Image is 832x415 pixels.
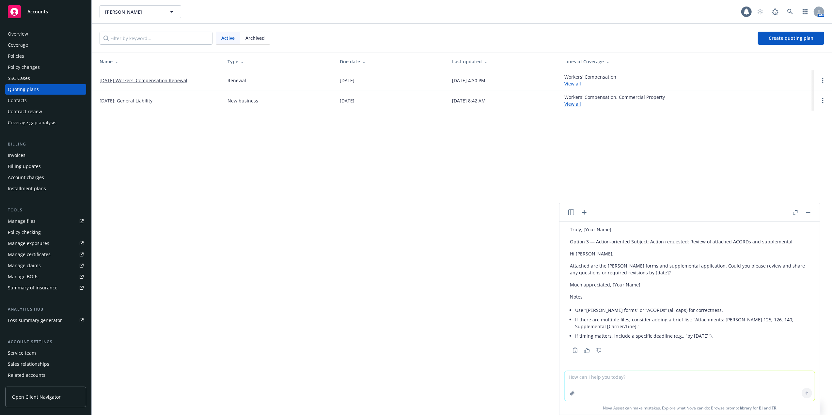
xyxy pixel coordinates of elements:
[5,172,86,183] a: Account charges
[8,216,36,226] div: Manage files
[245,35,265,41] span: Archived
[572,347,578,353] svg: Copy to clipboard
[12,393,61,400] span: Open Client Navigator
[570,226,809,233] p: Truly, [Your Name]
[5,161,86,172] a: Billing updates
[8,238,49,249] div: Manage exposures
[5,207,86,213] div: Tools
[452,58,554,65] div: Last updated
[5,370,86,380] a: Related accounts
[5,216,86,226] a: Manage files
[593,346,604,355] button: Thumbs down
[5,106,86,117] a: Contract review
[570,238,809,245] p: Option 3 — Action-oriented Subject: Action requested: Review of attached ACORDs and supplemental
[8,73,30,84] div: SSC Cases
[5,3,86,21] a: Accounts
[8,95,27,106] div: Contacts
[8,150,25,161] div: Invoices
[8,84,39,95] div: Quoting plans
[8,249,51,260] div: Manage certificates
[8,315,62,326] div: Loss summary generator
[564,81,581,87] a: View all
[8,183,46,194] div: Installment plans
[221,35,235,41] span: Active
[100,97,152,104] a: [DATE]: General Liability
[8,260,41,271] div: Manage claims
[575,315,809,331] li: If there are multiple files, consider adding a brief list: “Attachments: [PERSON_NAME] 125, 126, ...
[5,40,86,50] a: Coverage
[819,97,827,104] a: Open options
[8,227,41,238] div: Policy checking
[105,8,162,15] span: [PERSON_NAME]
[100,77,187,84] a: [DATE] Workers' Compensation Renewal
[754,5,767,18] a: Start snowing
[5,62,86,72] a: Policy changes
[562,401,817,415] span: Nova Assist can make mistakes. Explore what Nova can do: Browse prompt library for and
[758,32,824,45] a: Create quoting plan
[5,283,86,293] a: Summary of insurance
[8,62,40,72] div: Policy changes
[564,58,808,65] div: Lines of Coverage
[784,5,797,18] a: Search
[8,271,39,282] div: Manage BORs
[5,141,86,147] div: Billing
[100,5,181,18] button: [PERSON_NAME]
[759,405,763,411] a: BI
[5,84,86,95] a: Quoting plans
[8,51,24,61] div: Policies
[564,101,581,107] a: View all
[5,73,86,84] a: SSC Cases
[564,73,616,87] div: Workers' Compensation
[8,348,36,358] div: Service team
[769,35,813,41] span: Create quoting plan
[8,359,49,369] div: Sales relationships
[772,405,777,411] a: TR
[5,117,86,128] a: Coverage gap analysis
[8,40,28,50] div: Coverage
[452,97,486,104] div: [DATE] 8:42 AM
[100,32,212,45] input: Filter by keyword...
[228,58,329,65] div: Type
[5,306,86,313] div: Analytics hub
[8,29,28,39] div: Overview
[5,271,86,282] a: Manage BORs
[564,94,665,107] div: Workers' Compensation, Commercial Property
[5,315,86,326] a: Loss summary generator
[8,381,40,392] div: Client features
[570,293,809,300] p: Notes
[100,58,217,65] div: Name
[5,359,86,369] a: Sales relationships
[5,249,86,260] a: Manage certificates
[340,97,354,104] div: [DATE]
[5,238,86,249] a: Manage exposures
[8,283,57,293] div: Summary of insurance
[8,370,45,380] div: Related accounts
[575,331,809,341] li: If timing matters, include a specific deadline (e.g., “by [DATE]”).
[452,77,485,84] div: [DATE] 4:30 PM
[5,51,86,61] a: Policies
[575,305,809,315] li: Use “[PERSON_NAME] forms” or “ACORDs” (all caps) for correctness.
[8,161,41,172] div: Billing updates
[5,227,86,238] a: Policy checking
[769,5,782,18] a: Report a Bug
[5,348,86,358] a: Service team
[5,183,86,194] a: Installment plans
[340,58,442,65] div: Due date
[5,260,86,271] a: Manage claims
[340,77,354,84] div: [DATE]
[570,262,809,276] p: Attached are the [PERSON_NAME] forms and supplemental application. Could you please review and sh...
[8,106,42,117] div: Contract review
[228,97,258,104] div: New business
[819,76,827,84] a: Open options
[8,117,56,128] div: Coverage gap analysis
[5,339,86,345] div: Account settings
[5,150,86,161] a: Invoices
[5,95,86,106] a: Contacts
[27,9,48,14] span: Accounts
[5,29,86,39] a: Overview
[799,5,812,18] a: Switch app
[8,172,44,183] div: Account charges
[5,381,86,392] a: Client features
[570,281,809,288] p: Much appreciated, [Your Name]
